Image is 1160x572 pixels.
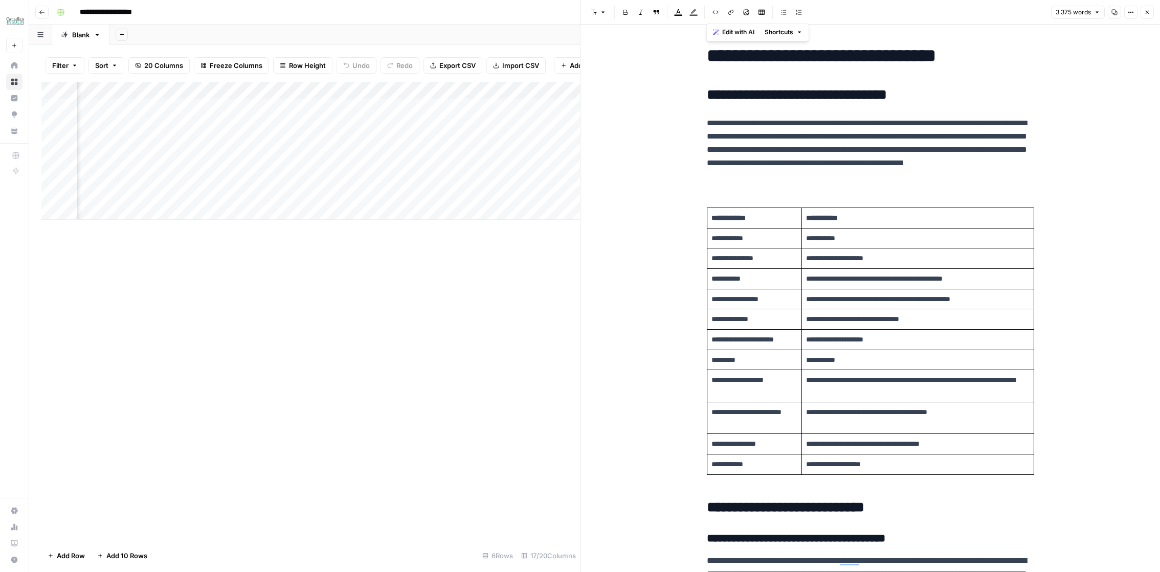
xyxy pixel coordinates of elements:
[337,57,376,74] button: Undo
[144,60,183,71] span: 20 Columns
[6,8,23,34] button: Workspace: BCI
[570,60,609,71] span: Add Column
[41,547,91,564] button: Add Row
[6,74,23,90] a: Browse
[439,60,476,71] span: Export CSV
[52,25,109,45] a: Blank
[1051,6,1105,19] button: 3 375 words
[6,519,23,535] a: Usage
[194,57,269,74] button: Freeze Columns
[722,28,754,37] span: Edit with AI
[396,60,413,71] span: Redo
[709,26,759,39] button: Edit with AI
[57,551,85,561] span: Add Row
[6,57,23,74] a: Home
[6,106,23,123] a: Opportunities
[6,90,23,106] a: Insights
[210,60,262,71] span: Freeze Columns
[46,57,84,74] button: Filter
[72,30,90,40] div: Blank
[423,57,482,74] button: Export CSV
[352,60,370,71] span: Undo
[91,547,153,564] button: Add 10 Rows
[381,57,419,74] button: Redo
[502,60,539,71] span: Import CSV
[554,57,616,74] button: Add Column
[6,552,23,568] button: Help + Support
[128,57,190,74] button: 20 Columns
[6,535,23,552] a: Learning Hub
[6,123,23,139] a: Your Data
[6,12,25,30] img: BCI Logo
[478,547,517,564] div: 6 Rows
[765,28,793,37] span: Shortcuts
[95,60,108,71] span: Sort
[6,502,23,519] a: Settings
[486,57,546,74] button: Import CSV
[52,60,69,71] span: Filter
[106,551,147,561] span: Add 10 Rows
[289,60,326,71] span: Row Height
[88,57,124,74] button: Sort
[761,26,807,39] button: Shortcuts
[273,57,332,74] button: Row Height
[1056,8,1091,17] span: 3 375 words
[517,547,580,564] div: 17/20 Columns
